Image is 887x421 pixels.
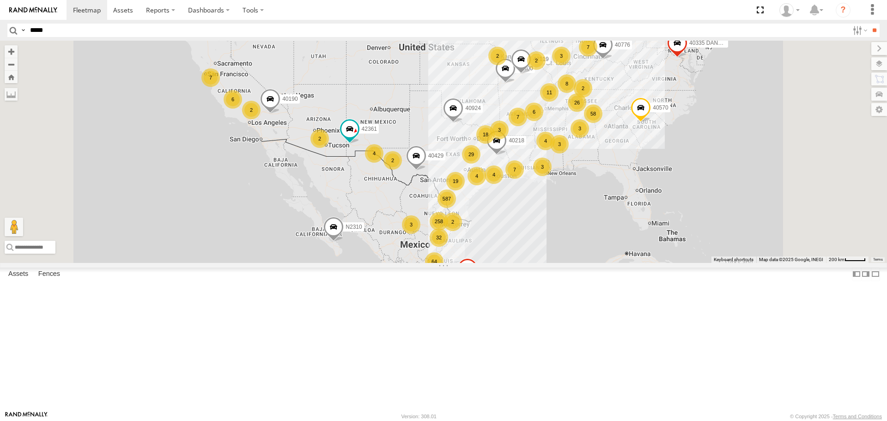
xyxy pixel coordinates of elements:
[437,189,456,208] div: 587
[871,103,887,116] label: Map Settings
[527,51,546,70] div: 2
[346,224,362,231] span: N2310
[584,104,602,123] div: 58
[525,103,543,121] div: 6
[5,58,18,71] button: Zoom out
[849,24,869,37] label: Search Filter Options
[224,90,242,109] div: 6
[383,151,402,170] div: 2
[568,93,586,112] div: 26
[401,414,437,419] div: Version: 308.01
[465,105,480,112] span: 40924
[689,40,730,47] span: 40335 DAÑADO
[509,108,527,126] div: 7
[310,129,329,148] div: 2
[365,144,383,163] div: 4
[836,3,851,18] i: ?
[714,256,753,263] button: Keyboard shortcuts
[5,45,18,58] button: Zoom in
[488,47,507,65] div: 2
[242,101,261,119] div: 2
[505,160,524,179] div: 7
[536,132,555,150] div: 4
[282,96,298,103] span: 40190
[5,218,23,236] button: Drag Pegman onto the map to open Street View
[34,268,65,281] label: Fences
[574,79,592,98] div: 2
[425,252,443,271] div: 64
[509,137,524,144] span: 40218
[550,135,569,153] div: 3
[826,256,869,263] button: Map Scale: 200 km per 42 pixels
[873,257,883,261] a: Terms (opens in new tab)
[446,172,465,190] div: 19
[861,268,870,281] label: Dock Summary Table to the Right
[443,213,462,231] div: 2
[540,83,559,102] div: 11
[468,167,486,185] div: 4
[871,268,880,281] label: Hide Summary Table
[833,414,882,419] a: Terms and Conditions
[428,153,443,159] span: 40429
[5,412,48,421] a: Visit our Website
[533,158,552,176] div: 3
[430,212,448,231] div: 258
[490,121,509,139] div: 3
[571,119,589,138] div: 3
[4,268,33,281] label: Assets
[476,125,495,144] div: 18
[533,56,548,63] span: 42119
[829,257,844,262] span: 200 km
[19,24,27,37] label: Search Query
[852,268,861,281] label: Dock Summary Table to the Left
[201,68,220,87] div: 7
[653,104,668,111] span: 40570
[790,414,882,419] div: © Copyright 2025 -
[362,126,377,133] span: 42361
[430,228,448,247] div: 32
[462,145,480,164] div: 29
[9,7,57,13] img: rand-logo.svg
[5,88,18,101] label: Measure
[615,42,630,48] span: 40776
[402,215,420,234] div: 3
[485,165,503,184] div: 4
[579,38,597,56] div: 7
[558,74,576,93] div: 8
[776,3,803,17] div: Caseta Laredo TX
[759,257,823,262] span: Map data ©2025 Google, INEGI
[5,71,18,83] button: Zoom Home
[552,47,571,65] div: 3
